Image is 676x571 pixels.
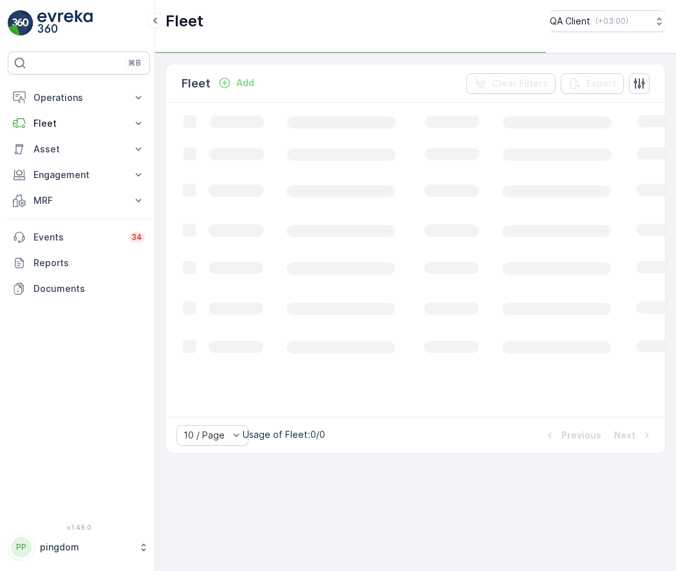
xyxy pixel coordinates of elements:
[8,136,150,162] button: Asset
[8,250,150,276] a: Reports
[33,231,121,244] p: Events
[8,276,150,302] a: Documents
[243,428,325,441] p: Usage of Fleet : 0/0
[8,224,150,250] a: Events34
[37,10,93,36] img: logo_light-DOdMpM7g.png
[11,537,32,557] div: PP
[561,73,624,94] button: Export
[613,428,655,443] button: Next
[542,428,603,443] button: Previous
[8,523,150,531] span: v 1.49.0
[165,11,203,32] p: Fleet
[8,188,150,213] button: MRF
[550,10,666,32] button: QA Client(+03:00)
[33,91,124,104] p: Operations
[550,15,590,28] p: QA Client
[33,143,124,156] p: Asset
[596,16,628,26] p: ( +03:00 )
[33,257,145,269] p: Reports
[236,77,254,89] p: Add
[33,282,145,295] p: Documents
[8,534,150,561] button: PPpingdom
[33,168,124,181] p: Engagement
[128,58,141,68] p: ⌘B
[614,429,635,442] p: Next
[131,232,142,242] p: 34
[213,75,259,91] button: Add
[466,73,556,94] button: Clear Filters
[33,117,124,130] p: Fleet
[492,77,548,90] p: Clear Filters
[8,111,150,136] button: Fleet
[8,10,33,36] img: logo
[561,429,601,442] p: Previous
[8,162,150,188] button: Engagement
[182,75,211,93] p: Fleet
[33,194,124,207] p: MRF
[8,85,150,111] button: Operations
[40,541,132,554] p: pingdom
[587,77,616,90] p: Export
